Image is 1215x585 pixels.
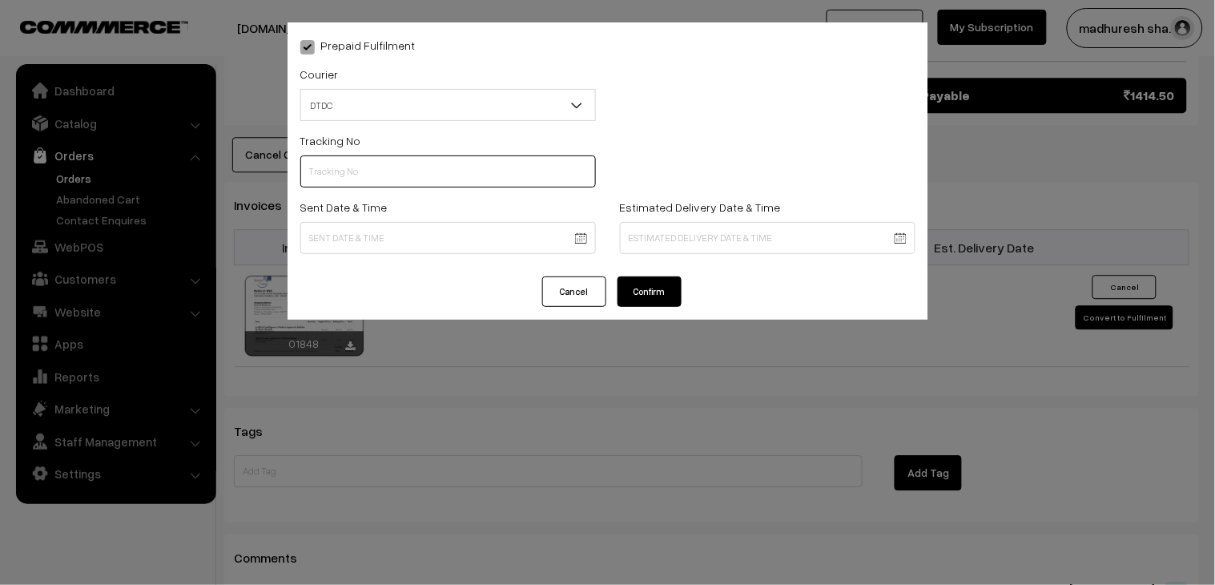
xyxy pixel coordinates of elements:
[300,199,388,216] label: Sent Date & Time
[620,199,781,216] label: Estimated Delivery Date & Time
[300,132,361,149] label: Tracking No
[301,91,595,119] span: DTDC
[300,37,416,54] label: Prepaid Fulfilment
[300,89,596,121] span: DTDC
[300,66,339,83] label: Courier
[620,222,915,254] input: Estimated Delivery Date & Time
[300,155,596,188] input: Tracking No
[542,276,606,307] button: Cancel
[300,222,596,254] input: Sent Date & Time
[618,276,682,307] button: Confirm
